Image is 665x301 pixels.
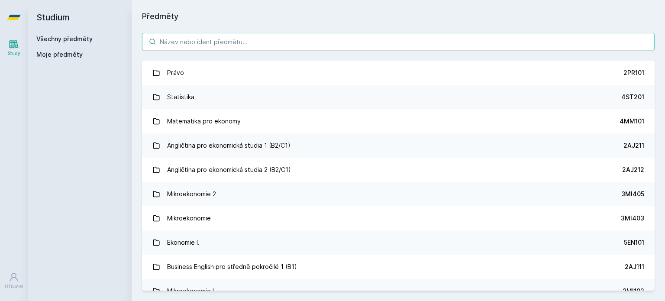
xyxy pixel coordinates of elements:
div: Statistika [167,88,194,106]
a: Mikroekonomie 2 3MI405 [142,182,655,206]
div: 3MI405 [621,190,644,198]
div: 5EN101 [624,238,644,247]
a: Všechny předměty [36,35,93,42]
div: 3MI403 [621,214,644,223]
div: 2AJ211 [623,141,644,150]
div: 2PR101 [623,68,644,77]
div: Business English pro středně pokročilé 1 (B1) [167,258,297,275]
div: Mikroekonomie 2 [167,185,216,203]
div: 2AJ111 [625,262,644,271]
a: Angličtina pro ekonomická studia 2 (B2/C1) 2AJ212 [142,158,655,182]
a: Business English pro středně pokročilé 1 (B1) 2AJ111 [142,255,655,279]
a: Uživatel [2,268,26,294]
div: 4MM101 [620,117,644,126]
div: Právo [167,64,184,81]
div: Angličtina pro ekonomická studia 1 (B2/C1) [167,137,291,154]
div: Uživatel [5,283,23,290]
div: Ekonomie I. [167,234,200,251]
a: Study [2,35,26,61]
a: Matematika pro ekonomy 4MM101 [142,109,655,133]
div: 3MI102 [623,287,644,295]
a: Mikroekonomie 3MI403 [142,206,655,230]
div: Study [8,50,20,57]
input: Název nebo ident předmětu… [142,33,655,50]
div: Mikroekonomie I [167,282,214,300]
div: 4ST201 [621,93,644,101]
div: Matematika pro ekonomy [167,113,241,130]
a: Angličtina pro ekonomická studia 1 (B2/C1) 2AJ211 [142,133,655,158]
a: Právo 2PR101 [142,61,655,85]
div: 2AJ212 [622,165,644,174]
span: Moje předměty [36,50,83,59]
div: Mikroekonomie [167,210,211,227]
a: Ekonomie I. 5EN101 [142,230,655,255]
a: Statistika 4ST201 [142,85,655,109]
h1: Předměty [142,10,655,23]
div: Angličtina pro ekonomická studia 2 (B2/C1) [167,161,291,178]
